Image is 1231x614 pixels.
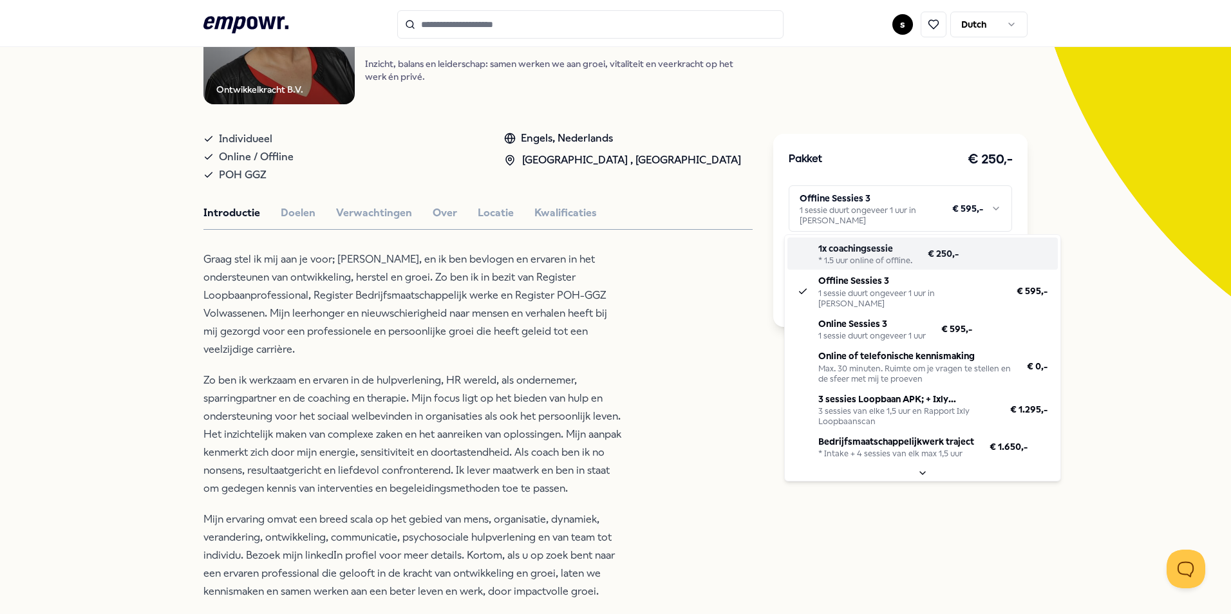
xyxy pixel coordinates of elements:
p: Online Sessies 3 [818,317,926,331]
span: € 595,- [941,322,972,336]
span: € 595,- [1017,284,1048,298]
span: € 0,- [1027,359,1048,373]
div: Max. 30 minuten. Ruimte om je vragen te stellen en de sfeer met mij te proeven [818,364,1011,384]
div: * 1.5 uur online of offline. [818,256,912,266]
p: 1x coachingsessie [818,241,912,256]
p: Offline Sessies 3 [818,274,1001,288]
span: € 1.650,- [990,440,1028,454]
p: Bedrijfsmaatschappelijkwerk traject [818,434,974,449]
div: 1 sessie duurt ongeveer 1 uur in [PERSON_NAME] [818,288,1001,309]
div: * Intake + 4 sessies van elk max 1,5 uur [818,449,974,459]
p: 3 sessies Loopbaan APK; + Ixly Loopbaanscan [818,392,995,406]
span: € 1.295,- [1010,402,1048,416]
div: 1 sessie duurt ongeveer 1 uur [818,331,926,341]
div: 3 sessies van elke 1,5 uur en Rapport Ixly Loopbaanscan [818,406,995,427]
span: € 250,- [928,247,959,261]
p: Online of telefonische kennismaking [818,349,1011,363]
